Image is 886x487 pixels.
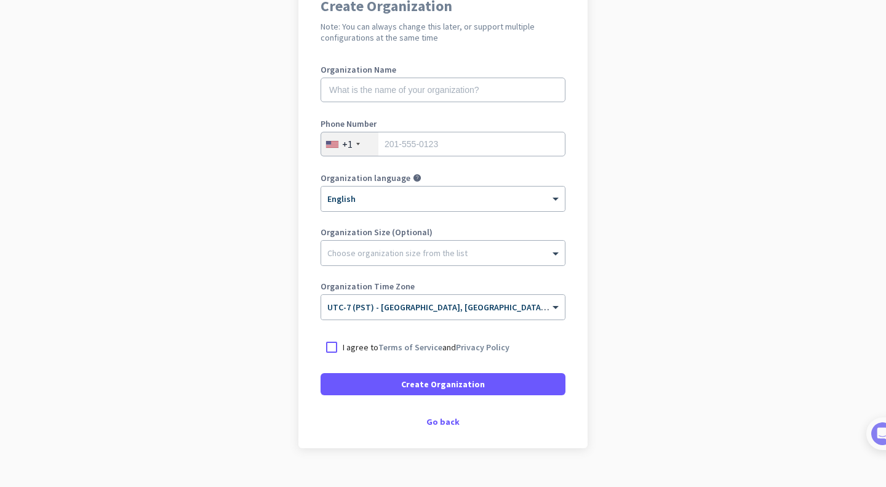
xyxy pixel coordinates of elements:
label: Organization language [321,174,410,182]
input: 201-555-0123 [321,132,565,156]
label: Organization Size (Optional) [321,228,565,236]
p: I agree to and [343,341,509,353]
a: Privacy Policy [456,342,509,353]
input: What is the name of your organization? [321,78,565,102]
span: Create Organization [401,378,485,390]
i: help [413,174,421,182]
button: Create Organization [321,373,565,395]
h2: Note: You can always change this later, or support multiple configurations at the same time [321,21,565,43]
div: +1 [342,138,353,150]
a: Terms of Service [378,342,442,353]
div: Go back [321,417,565,426]
label: Phone Number [321,119,565,128]
label: Organization Time Zone [321,282,565,291]
label: Organization Name [321,65,565,74]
